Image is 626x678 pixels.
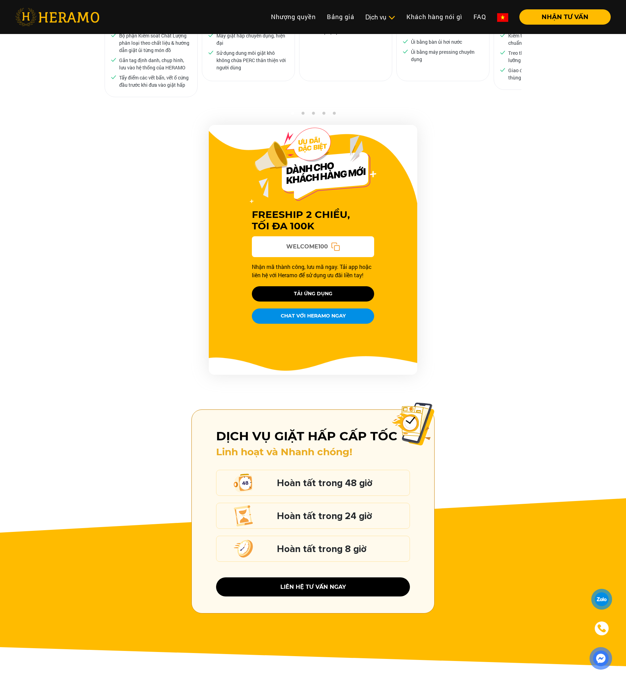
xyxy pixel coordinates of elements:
p: Tẩy điểm các vết bẩn, vết ố cứng đầu trước khi đưa vào giặt hấp [119,74,189,88]
a: NHẬN TƯ VẤN [514,14,611,20]
img: checked.svg [500,67,506,73]
h3: FREESHIP 2 CHIỀU, TỐI ĐA 100K [252,209,374,232]
p: Kiểm tra chất lượng xử lý đạt chuẩn [508,32,578,46]
a: Bảng giá [321,9,360,24]
h5: Hoàn tất trong 8 giờ [277,544,406,553]
img: checked.svg [110,74,117,80]
p: Ủi bằng bàn ủi hơi nước [411,38,462,45]
img: checked.svg [402,38,409,44]
p: Bộ phận Kiểm soát Chất Lượng phân loại theo chất liệu & hướng dẫn giặt ủi từng món đồ [119,32,189,54]
p: Giao đến khách hàng bằng thùng chữ U để giữ phom đồ [508,67,578,81]
button: 2 [299,111,306,118]
img: heramo-logo.png [15,8,99,26]
h4: Linh hoạt và Nhanh chóng! [216,446,410,458]
p: Nhận mã thành công, lưu mã ngay. Tải app hoặc liên hệ với Heramo để sử dụng ưu đãi liền tay! [252,263,374,279]
p: Ủi bằng máy pressing chuyên dụng [411,48,481,63]
button: 5 [330,111,337,118]
div: Dịch vụ [365,12,395,22]
button: liên hệ tư vấn ngay [216,577,410,596]
h5: Hoàn tất trong 24 giờ [277,511,406,520]
img: checked.svg [500,49,506,56]
p: Gắn tag định danh, chụp hình, lưu vào hệ thống của HERAMO [119,57,189,71]
img: checked.svg [402,48,409,54]
span: WELCOME100 [286,243,328,251]
img: subToggleIcon [388,14,395,21]
img: checked.svg [110,57,117,63]
img: checked.svg [208,32,214,38]
a: phone-icon [592,619,611,638]
a: FAQ [468,9,492,24]
a: Nhượng quyền [265,9,321,24]
img: checked.svg [110,32,117,38]
h5: Hoàn tất trong 48 giờ [277,478,406,488]
p: Treo thẳng thớm, đóng gói kỹ lưỡng [508,49,578,64]
img: checked.svg [208,49,214,56]
button: TẢI ỨNG DỤNG [252,286,374,302]
button: NHẬN TƯ VẤN [519,9,611,25]
img: checked.svg [500,32,506,38]
h3: Dịch vụ giặt hấp cấp tốc [216,429,410,443]
button: 1 [289,111,296,118]
p: Máy giặt hấp chuyên dụng, hiện đại [216,32,287,46]
button: 4 [320,111,327,118]
img: phone-icon [597,624,606,633]
p: Sử dụng dung môi giặt khô không chứa PERC thân thiện với người dùng [216,49,287,71]
button: 3 [310,111,316,118]
a: Khách hàng nói gì [401,9,468,24]
button: CHAT VỚI HERAMO NGAY [252,308,374,324]
img: Offer Header [250,128,376,203]
img: vn-flag.png [497,13,508,22]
